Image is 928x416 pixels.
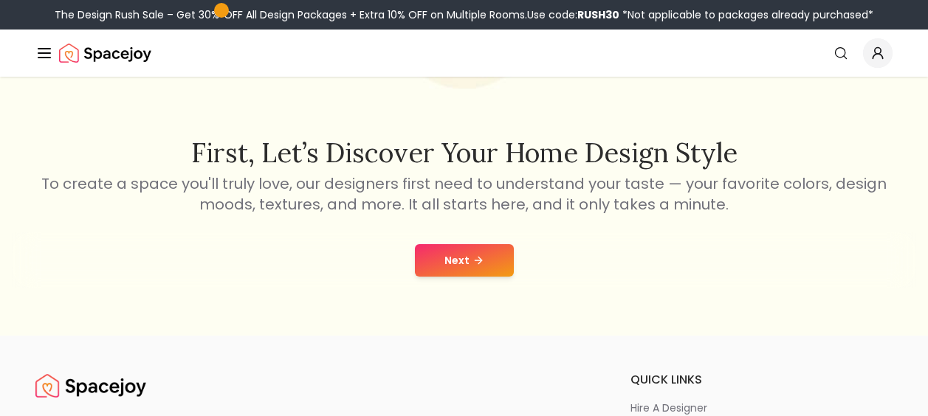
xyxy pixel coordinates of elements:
h6: quick links [630,371,893,389]
a: hire a designer [630,401,893,415]
p: hire a designer [630,401,707,415]
h2: First, let’s discover your home design style [39,138,890,167]
nav: Global [35,30,893,77]
b: RUSH30 [577,7,619,22]
img: Spacejoy Logo [59,38,151,68]
div: The Design Rush Sale – Get 30% OFF All Design Packages + Extra 10% OFF on Multiple Rooms. [55,7,873,22]
a: Spacejoy [59,38,151,68]
img: Spacejoy Logo [35,371,146,401]
span: Use code: [527,7,619,22]
button: Next [415,244,514,277]
span: *Not applicable to packages already purchased* [619,7,873,22]
a: Spacejoy [35,371,146,401]
p: To create a space you'll truly love, our designers first need to understand your taste — your fav... [39,173,890,215]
